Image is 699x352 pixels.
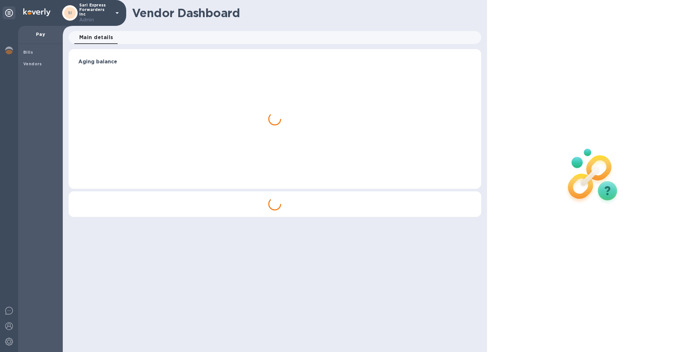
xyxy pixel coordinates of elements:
[23,50,33,55] b: Bills
[23,61,42,66] b: Vendors
[79,33,113,42] span: Main details
[79,3,112,23] p: Sari Express Forwarders Inc
[132,6,477,20] h1: Vendor Dashboard
[3,6,16,19] div: Unpin categories
[68,10,72,15] b: SI
[78,59,472,65] h3: Aging balance
[79,16,112,23] p: Admin
[23,8,50,16] img: Logo
[23,31,58,37] p: Pay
